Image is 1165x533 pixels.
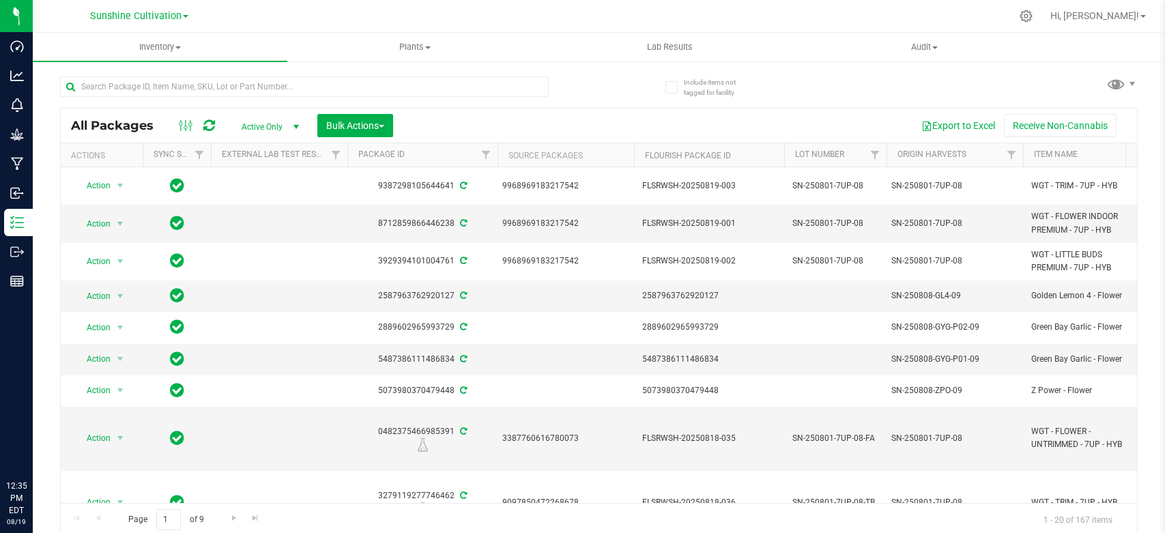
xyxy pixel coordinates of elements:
inline-svg: Monitoring [10,98,24,112]
button: Export to Excel [912,114,1004,137]
span: 2587963762920127 [642,289,776,302]
span: 5487386111486834 [642,353,776,366]
span: WGT - FLOWER INDOOR PREMIUM - 7UP - HYB [1031,210,1134,236]
div: SN-250801-7UP-08 [891,217,1019,230]
div: 2587963762920127 [345,289,500,302]
span: select [112,318,129,337]
iframe: Resource center unread badge [40,422,57,438]
span: Action [74,176,111,195]
input: Search Package ID, Item Name, SKU, Lot or Part Number... [60,76,549,97]
a: Origin Harvests [897,149,966,159]
span: Sync from Compliance System [458,491,467,500]
span: WGT - TRIM - 7UP - HYB [1031,496,1134,509]
span: Sync from Compliance System [458,354,467,364]
a: Audit [797,33,1052,61]
div: SN-250801-7UP-08 [891,432,1019,445]
span: Green Bay Garlic - Flower [1031,321,1134,334]
span: SN-250801-7UP-08 [792,255,878,268]
span: SN-250801-7UP-08 [792,217,878,230]
input: 1 [156,509,181,530]
inline-svg: Inventory [10,216,24,229]
span: select [112,252,129,271]
div: Manage settings [1018,10,1035,23]
button: Bulk Actions [317,114,393,137]
span: Action [74,318,111,337]
span: FLSRWSH-20250818-035 [642,432,776,445]
inline-svg: Analytics [10,69,24,83]
span: In Sync [170,381,184,400]
div: SN-250801-7UP-08 [891,255,1019,268]
div: SN-250808-GYG-P02-09 [891,321,1019,334]
span: Hi, [PERSON_NAME]! [1050,10,1139,21]
div: R&D Lab Sample [345,438,500,452]
span: All Packages [71,118,167,133]
span: Sync from Compliance System [458,386,467,395]
span: FLSRWSH-20250819-001 [642,217,776,230]
span: select [112,287,129,306]
span: SN-250801-7UP-08-TB [792,496,878,509]
div: 9968969183217542 [502,217,630,230]
span: Sync from Compliance System [458,181,467,190]
span: select [112,349,129,369]
span: Action [74,214,111,233]
div: 9387298105644641 [345,179,500,192]
span: In Sync [170,214,184,233]
div: SN-250808-ZPO-09 [891,384,1019,397]
div: Actions [71,151,137,160]
a: Filter [188,143,211,167]
span: Include items not tagged for facility [684,77,752,98]
div: 0482375466985391 [345,425,500,452]
div: 2889602965993729 [345,321,500,334]
span: Action [74,381,111,400]
span: Page of 9 [117,509,215,530]
a: Filter [1120,143,1142,167]
th: Source Packages [498,143,634,167]
div: SN-250808-GL4-09 [891,289,1019,302]
a: Filter [475,143,498,167]
span: 2889602965993729 [642,321,776,334]
span: In Sync [170,317,184,336]
iframe: Resource center [14,424,55,465]
div: 3929394101004761 [345,255,500,268]
span: WGT - TRIM - 7UP - HYB [1031,179,1134,192]
div: 5073980370479448 [345,384,500,397]
span: In Sync [170,349,184,369]
a: Go to the last page [246,509,265,528]
a: Flourish Package ID [645,151,731,160]
span: Sync from Compliance System [458,322,467,332]
span: select [112,493,129,512]
span: Action [74,252,111,271]
span: In Sync [170,251,184,270]
span: Action [74,349,111,369]
a: Filter [1001,143,1023,167]
div: 9968969183217542 [502,255,630,268]
span: Action [74,493,111,512]
span: 5073980370479448 [642,384,776,397]
div: 8712859866446238 [345,217,500,230]
div: 9968969183217542 [502,179,630,192]
button: Receive Non-Cannabis [1004,114,1117,137]
span: select [112,176,129,195]
a: Go to the next page [224,509,244,528]
span: Action [74,429,111,448]
inline-svg: Reports [10,274,24,288]
span: select [112,381,129,400]
span: select [112,429,129,448]
a: Filter [325,143,347,167]
span: Green Bay Garlic - Flower [1031,353,1134,366]
span: Lab Results [629,41,711,53]
span: FLSRWSH-20250818-036 [642,496,776,509]
a: Filter [864,143,887,167]
span: WGT - LITTLE BUDS PREMIUM - 7UP - HYB [1031,248,1134,274]
div: R&D Lab Sample [345,502,500,516]
span: Inventory [33,41,287,53]
div: SN-250808-GYG-P01-09 [891,353,1019,366]
a: Item Name [1034,149,1078,159]
span: SN-250801-7UP-08-FA [792,432,878,445]
a: Plants [287,33,542,61]
a: Inventory [33,33,287,61]
div: 3387760616780073 [502,432,630,445]
inline-svg: Outbound [10,245,24,259]
a: Lab Results [543,33,797,61]
span: Action [74,287,111,306]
